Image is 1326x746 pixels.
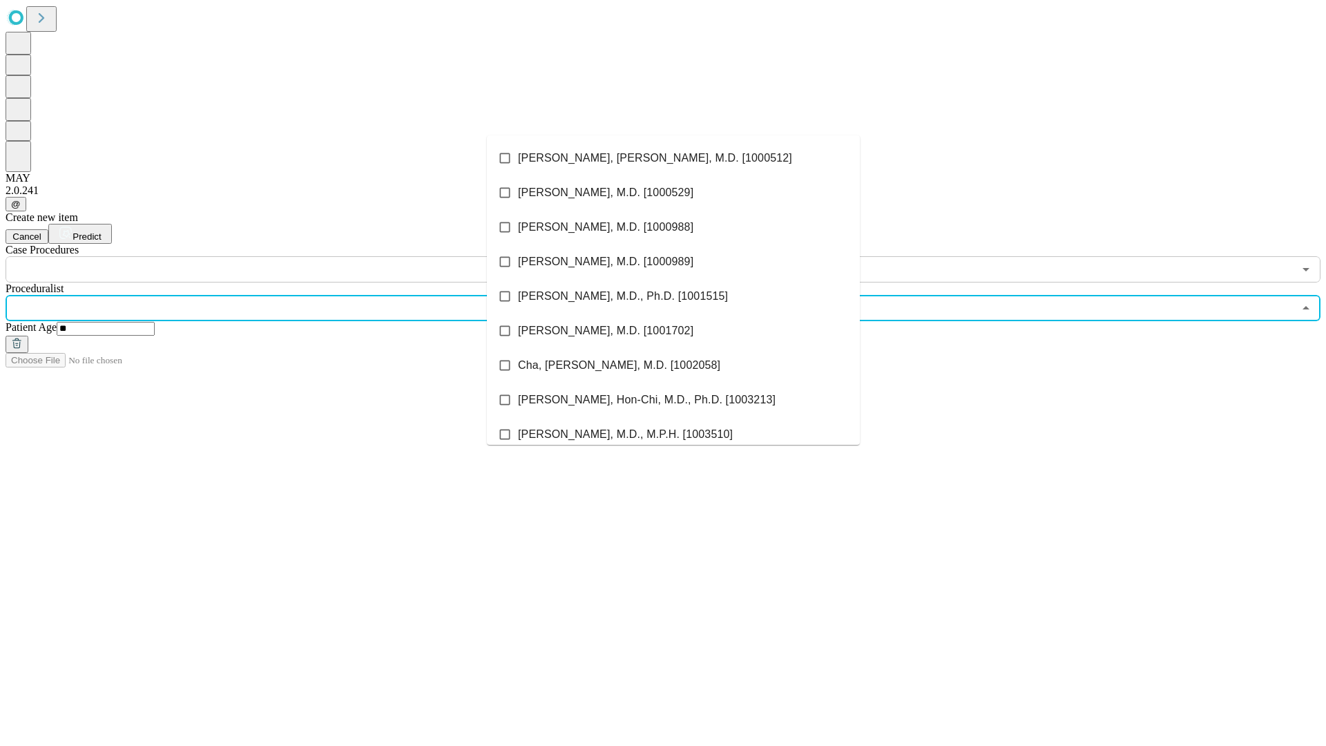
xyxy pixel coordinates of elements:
[6,197,26,211] button: @
[6,184,1320,197] div: 2.0.241
[518,426,733,443] span: [PERSON_NAME], M.D., M.P.H. [1003510]
[73,231,101,242] span: Predict
[12,231,41,242] span: Cancel
[518,150,792,166] span: [PERSON_NAME], [PERSON_NAME], M.D. [1000512]
[6,244,79,256] span: Scheduled Procedure
[48,224,112,244] button: Predict
[6,172,1320,184] div: MAY
[518,323,693,339] span: [PERSON_NAME], M.D. [1001702]
[518,357,720,374] span: Cha, [PERSON_NAME], M.D. [1002058]
[6,229,48,244] button: Cancel
[518,392,776,408] span: [PERSON_NAME], Hon-Chi, M.D., Ph.D. [1003213]
[1296,298,1316,318] button: Close
[6,321,57,333] span: Patient Age
[518,219,693,236] span: [PERSON_NAME], M.D. [1000988]
[518,254,693,270] span: [PERSON_NAME], M.D. [1000989]
[6,283,64,294] span: Proceduralist
[11,199,21,209] span: @
[518,288,728,305] span: [PERSON_NAME], M.D., Ph.D. [1001515]
[6,211,78,223] span: Create new item
[1296,260,1316,279] button: Open
[518,184,693,201] span: [PERSON_NAME], M.D. [1000529]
